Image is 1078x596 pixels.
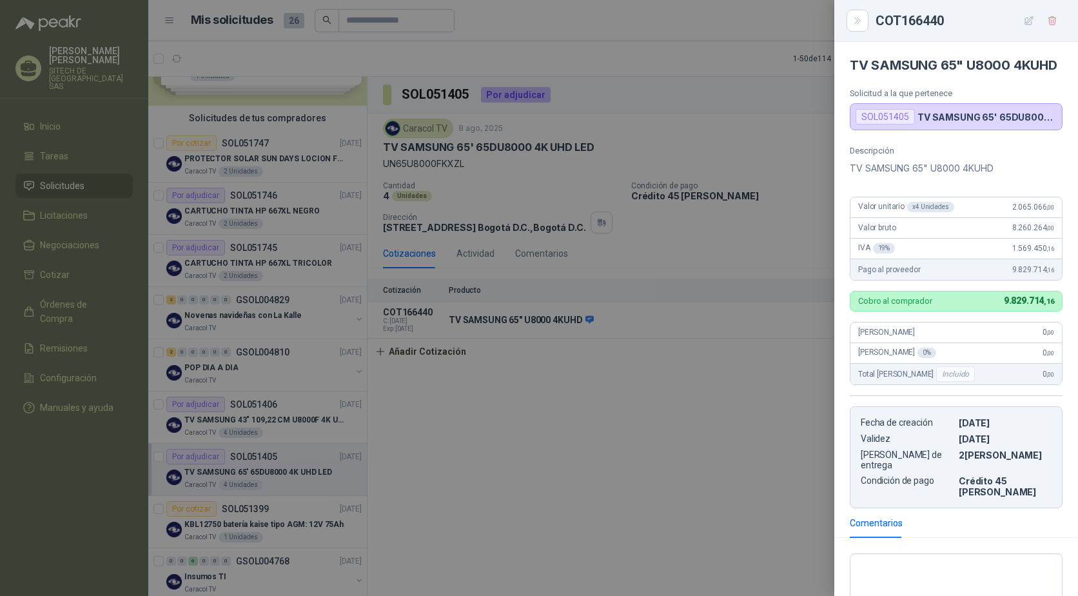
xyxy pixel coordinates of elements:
p: Cobro al comprador [858,297,932,305]
span: ,00 [1046,224,1054,232]
div: Incluido [936,366,975,382]
span: ,00 [1046,329,1054,336]
span: ,00 [1046,350,1054,357]
p: Condición de pago [861,475,954,497]
p: TV SAMSUNG 65' 65DU8000 4K UHD LED [917,112,1057,123]
span: [PERSON_NAME] [858,328,915,337]
span: ,16 [1044,297,1054,306]
span: [PERSON_NAME] [858,348,936,358]
div: 0 % [917,348,936,358]
button: Close [850,13,865,28]
span: 8.260.264 [1012,223,1054,232]
p: Crédito 45 [PERSON_NAME] [959,475,1052,497]
p: Solicitud a la que pertenece [850,88,1063,98]
span: Total [PERSON_NAME] [858,366,977,382]
p: Validez [861,433,954,444]
span: Valor unitario [858,202,954,212]
div: SOL051405 [856,109,915,124]
p: Descripción [850,146,1063,155]
div: 19 % [873,243,896,253]
span: ,16 [1046,245,1054,252]
p: [DATE] [959,417,1052,428]
span: Valor bruto [858,223,896,232]
p: Fecha de creación [861,417,954,428]
span: 1.569.450 [1012,244,1054,253]
span: ,00 [1046,204,1054,211]
h4: TV SAMSUNG 65" U8000 4KUHD [850,57,1063,73]
span: 2.065.066 [1012,203,1054,212]
span: 0 [1043,328,1054,337]
p: [DATE] [959,433,1052,444]
span: 9.829.714 [1004,295,1054,306]
span: 0 [1043,370,1054,379]
div: COT166440 [876,10,1063,31]
p: 2 [PERSON_NAME] [959,450,1052,470]
span: 9.829.714 [1012,265,1054,274]
span: 0 [1043,348,1054,357]
span: IVA [858,243,895,253]
span: ,16 [1046,266,1054,273]
span: ,00 [1046,371,1054,378]
div: x 4 Unidades [907,202,954,212]
div: Comentarios [850,516,903,530]
p: [PERSON_NAME] de entrega [861,450,954,470]
p: TV SAMSUNG 65" U8000 4KUHD [850,161,1063,176]
span: Pago al proveedor [858,265,921,274]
